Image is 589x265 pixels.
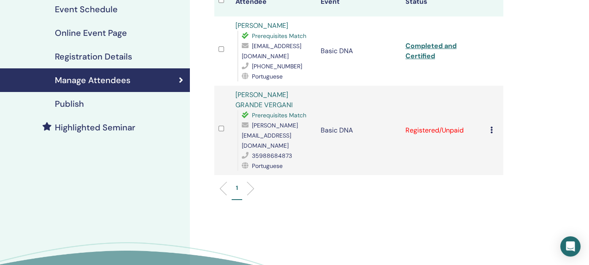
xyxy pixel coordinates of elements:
span: Prerequisites Match [252,111,306,119]
a: Completed and Certified [405,41,457,60]
a: [PERSON_NAME] [235,21,288,30]
div: Open Intercom Messenger [560,236,581,257]
span: 35988684873 [252,152,292,160]
h4: Registration Details [55,51,132,62]
h4: Event Schedule [55,4,118,14]
span: [PERSON_NAME][EMAIL_ADDRESS][DOMAIN_NAME] [242,122,298,149]
span: [EMAIL_ADDRESS][DOMAIN_NAME] [242,42,301,60]
h4: Publish [55,99,84,109]
td: Basic DNA [316,16,401,86]
span: Prerequisites Match [252,32,306,40]
span: Portuguese [252,73,283,80]
span: Portuguese [252,162,283,170]
span: [PHONE_NUMBER] [252,62,302,70]
h4: Online Event Page [55,28,127,38]
h4: Highlighted Seminar [55,122,135,132]
td: Basic DNA [316,86,401,175]
p: 1 [236,184,238,192]
a: [PERSON_NAME] GRANDE VERGANI [235,90,293,109]
h4: Manage Attendees [55,75,130,85]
